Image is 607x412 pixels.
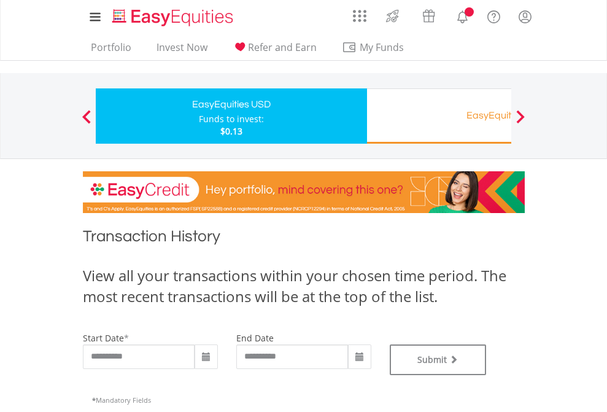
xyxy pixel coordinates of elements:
[390,344,487,375] button: Submit
[199,113,264,125] div: Funds to invest:
[92,395,151,405] span: Mandatory Fields
[342,39,422,55] span: My Funds
[103,96,360,113] div: EasyEquities USD
[83,171,525,213] img: EasyCredit Promotion Banner
[74,116,99,128] button: Previous
[447,3,478,28] a: Notifications
[83,225,525,253] h1: Transaction History
[478,3,509,28] a: FAQ's and Support
[83,265,525,308] div: View all your transactions within your chosen time period. The most recent transactions will be a...
[107,3,238,28] a: Home page
[236,332,274,344] label: end date
[345,3,374,23] a: AppsGrid
[509,3,541,30] a: My Profile
[86,41,136,60] a: Portfolio
[83,332,124,344] label: start date
[228,41,322,60] a: Refer and Earn
[152,41,212,60] a: Invest Now
[110,7,238,28] img: EasyEquities_Logo.png
[411,3,447,26] a: Vouchers
[382,6,403,26] img: thrive-v2.svg
[220,125,242,137] span: $0.13
[508,116,533,128] button: Next
[248,41,317,54] span: Refer and Earn
[353,9,366,23] img: grid-menu-icon.svg
[419,6,439,26] img: vouchers-v2.svg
